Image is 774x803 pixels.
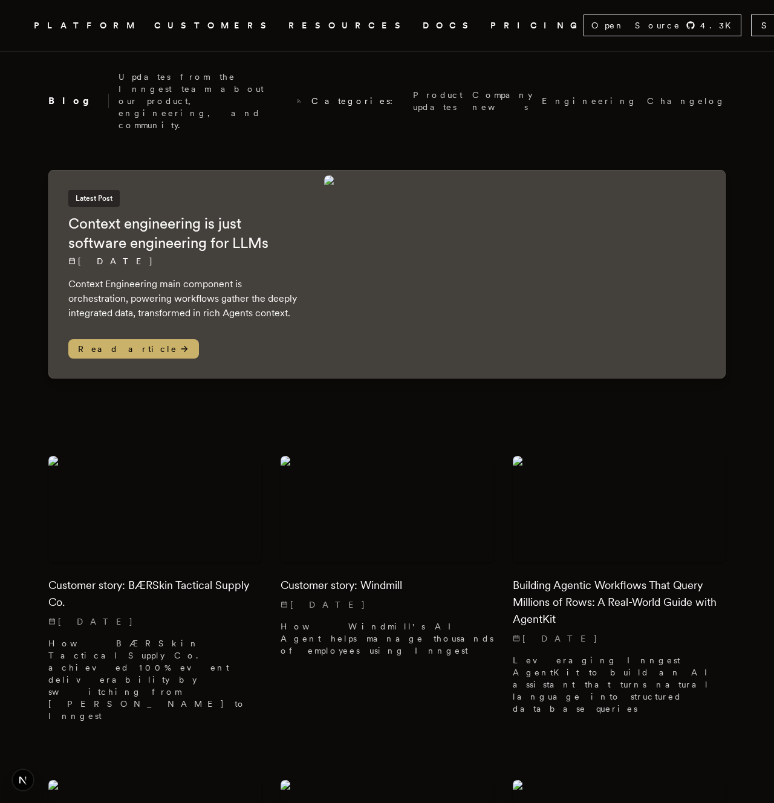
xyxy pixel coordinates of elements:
h2: Customer story: BÆRSkin Tactical Supply Co. [48,577,261,611]
a: CUSTOMERS [154,18,274,33]
p: [DATE] [68,255,300,267]
h2: Building Agentic Workflows That Query Millions of Rows: A Real-World Guide with AgentKit [513,577,726,628]
a: Product updates [413,89,463,113]
a: Featured image for Customer story: BÆRSkin Tactical Supply Co. blog postCustomer story: BÆRSkin T... [48,456,261,732]
span: Categories: [311,95,403,107]
a: DOCS [423,18,476,33]
button: RESOURCES [288,18,408,33]
a: PRICING [490,18,584,33]
span: 4.3 K [700,19,738,31]
a: Changelog [647,95,726,107]
img: Featured image for Context engineering is just software engineering for LLMs blog post [324,175,720,373]
p: How Windmill's AI Agent helps manage thousands of employees using Inngest [281,620,493,657]
p: Context Engineering main component is orchestration, powering workflows gather the deeply integra... [68,277,300,320]
p: [DATE] [513,632,726,645]
span: Read article [68,339,199,359]
img: Featured image for Building Agentic Workflows That Query Millions of Rows: A Real-World Guide wit... [513,456,726,562]
p: Updates from the Inngest team about our product, engineering, and community. [119,71,287,131]
h2: Context engineering is just software engineering for LLMs [68,214,300,253]
h2: Customer story: Windmill [281,577,493,594]
a: Company news [472,89,532,113]
img: Featured image for Customer story: BÆRSkin Tactical Supply Co. blog post [48,456,261,562]
h2: Blog [48,94,109,108]
a: Latest PostContext engineering is just software engineering for LLMs[DATE] Context Engineering ma... [48,170,726,379]
img: Featured image for Customer story: Windmill blog post [281,456,493,562]
a: Engineering [542,95,637,107]
a: Featured image for Building Agentic Workflows That Query Millions of Rows: A Real-World Guide wit... [513,456,726,724]
p: How BÆRSkin Tactical Supply Co. achieved 100% event deliverability by switching from [PERSON_NAME... [48,637,261,722]
a: Featured image for Customer story: Windmill blog postCustomer story: Windmill[DATE] How Windmill'... [281,456,493,666]
span: Latest Post [68,190,120,207]
span: Open Source [591,19,681,31]
button: PLATFORM [34,18,140,33]
p: [DATE] [48,616,261,628]
p: Leveraging Inngest AgentKit to build an AI assistant that turns natural language into structured ... [513,654,726,715]
p: [DATE] [281,599,493,611]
